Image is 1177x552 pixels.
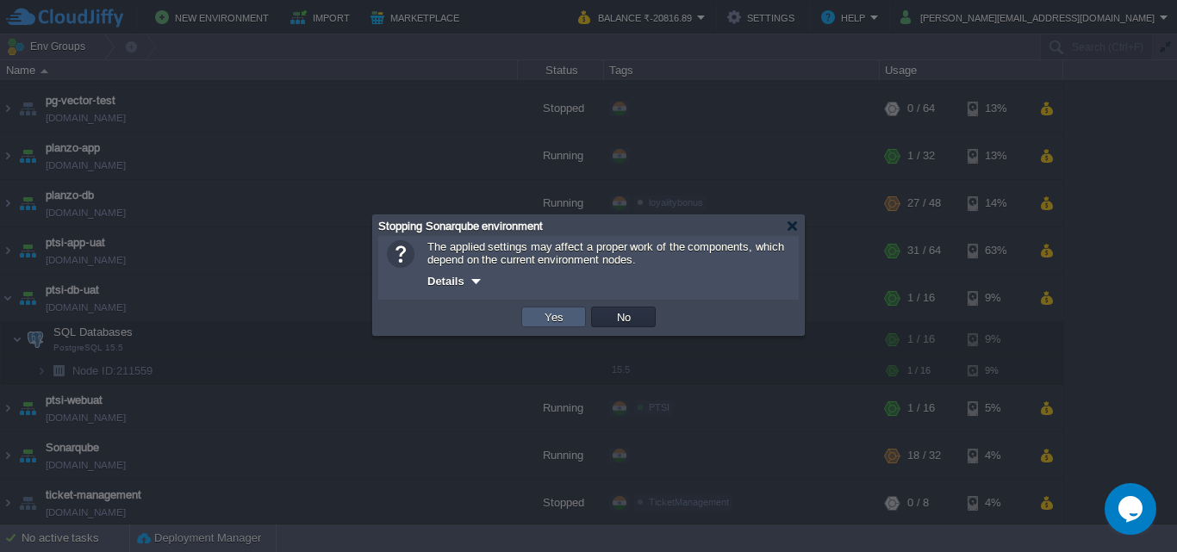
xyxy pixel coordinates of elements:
span: The applied settings may affect a proper work of the components, which depend on the current envi... [427,240,784,266]
button: Yes [539,309,569,325]
button: No [612,309,636,325]
iframe: chat widget [1105,483,1160,535]
span: Details [427,275,464,288]
span: Stopping Sonarqube environment [378,220,543,233]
